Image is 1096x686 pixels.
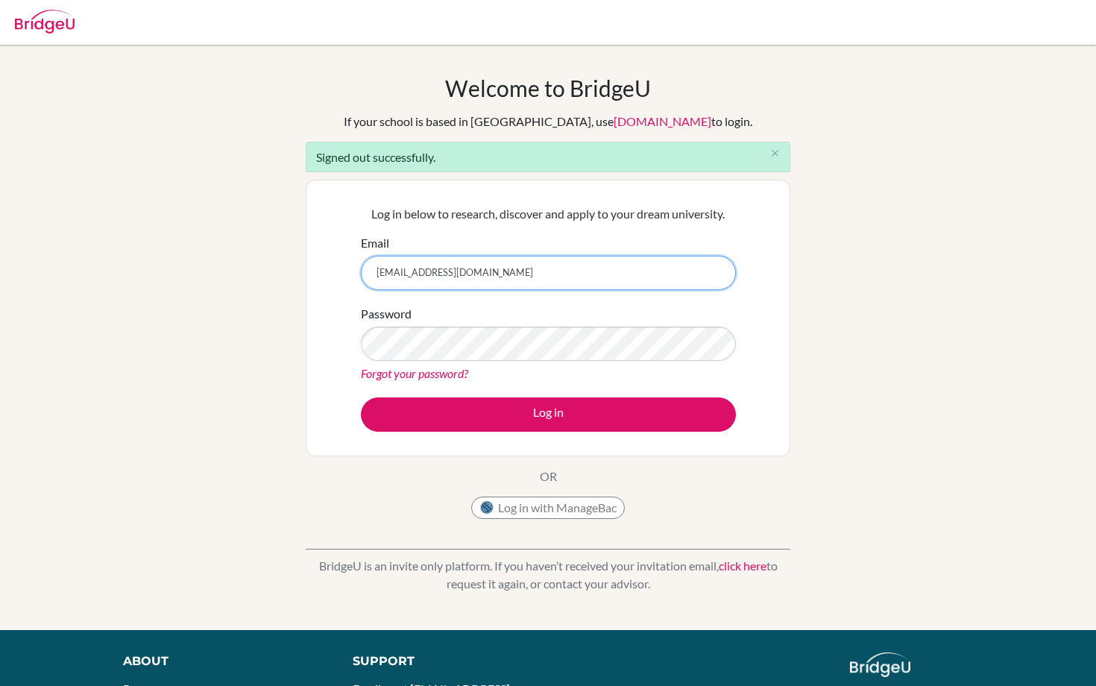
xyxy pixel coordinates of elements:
[15,10,75,34] img: Bridge-U
[361,305,412,323] label: Password
[344,113,752,130] div: If your school is based in [GEOGRAPHIC_DATA], use to login.
[471,497,625,519] button: Log in with ManageBac
[361,397,736,432] button: Log in
[445,75,651,101] h1: Welcome to BridgeU
[850,652,910,677] img: logo_white@2x-f4f0deed5e89b7ecb1c2cc34c3e3d731f90f0f143d5ea2071677605dd97b5244.png
[361,234,389,252] label: Email
[361,205,736,223] p: Log in below to research, discover and apply to your dream university.
[123,652,319,670] div: About
[719,558,766,573] a: click here
[361,366,468,380] a: Forgot your password?
[760,142,790,165] button: Close
[769,148,781,159] i: close
[353,652,533,670] div: Support
[614,114,711,128] a: [DOMAIN_NAME]
[540,468,557,485] p: OR
[306,557,790,593] p: BridgeU is an invite only platform. If you haven’t received your invitation email, to request it ...
[306,142,790,172] div: Signed out successfully.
